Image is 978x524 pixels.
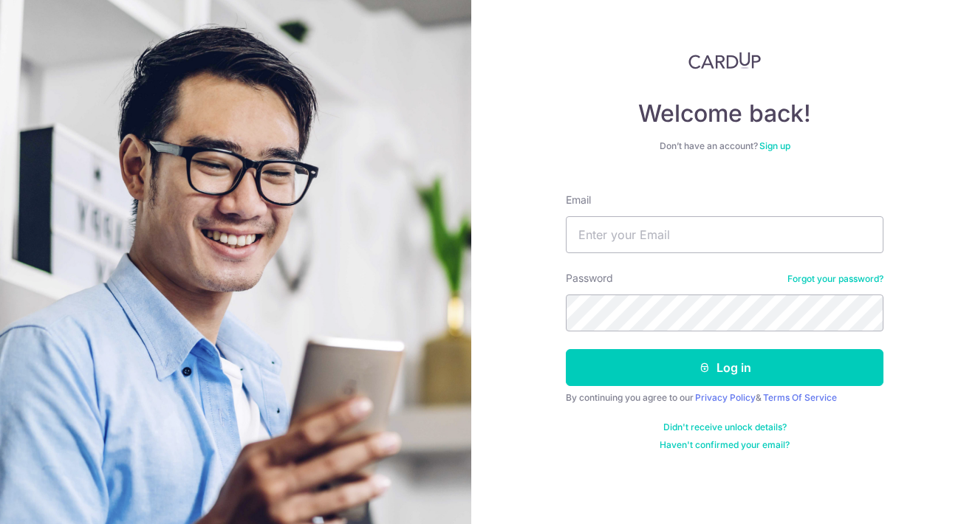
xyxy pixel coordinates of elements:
[566,193,591,207] label: Email
[566,349,883,386] button: Log in
[663,421,787,433] a: Didn't receive unlock details?
[566,140,883,152] div: Don’t have an account?
[787,273,883,285] a: Forgot your password?
[566,216,883,253] input: Enter your Email
[566,392,883,404] div: By continuing you agree to our &
[695,392,756,403] a: Privacy Policy
[566,271,613,286] label: Password
[759,140,790,151] a: Sign up
[660,439,790,451] a: Haven't confirmed your email?
[763,392,837,403] a: Terms Of Service
[566,99,883,128] h4: Welcome back!
[688,52,761,69] img: CardUp Logo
